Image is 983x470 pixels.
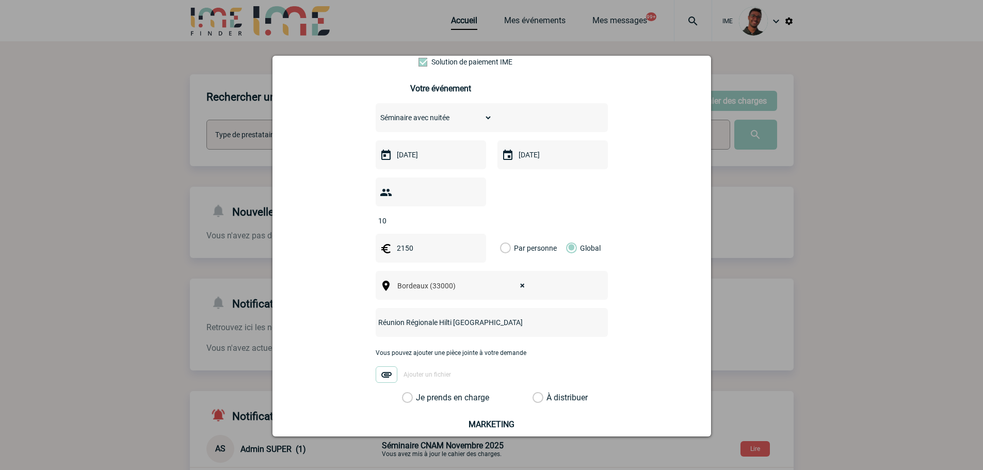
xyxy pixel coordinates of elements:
[516,148,587,161] input: Date de fin
[500,234,511,263] label: Par personne
[394,148,465,161] input: Date de début
[394,241,465,255] input: Budget HT
[418,58,464,66] label: Conformité aux process achat client, Prise en charge de la facturation, Mutualisation de plusieur...
[378,419,605,429] h3: MARKETING
[410,84,573,93] h3: Votre événement
[520,279,525,293] span: ×
[393,279,535,293] span: Bordeaux (33000)
[376,349,608,356] p: Vous pouvez ajouter une pièce jointe à votre demande
[402,393,420,403] label: Je prends en charge
[376,316,581,329] input: Nom de l'événement
[566,234,573,263] label: Global
[404,371,451,378] span: Ajouter un fichier
[533,393,543,403] label: À distribuer
[376,214,473,228] input: Nombre de participants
